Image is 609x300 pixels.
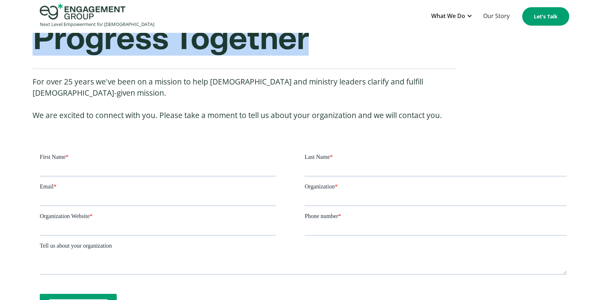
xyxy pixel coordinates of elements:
[40,4,125,19] img: Engagement Group Logo Icon
[522,7,569,26] a: Let's Talk
[33,76,456,99] p: For over 25 years we've been on a mission to help [DEMOGRAPHIC_DATA] and ministry leaders clarify...
[33,110,456,121] p: We are excited to connect with you. Please take a moment to tell us about your organization and w...
[431,11,465,21] div: What We Do
[40,4,154,29] a: home
[428,8,476,25] div: What We Do
[480,8,513,25] a: Our Story
[40,19,154,29] div: Next Level Empowerment for [DEMOGRAPHIC_DATA]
